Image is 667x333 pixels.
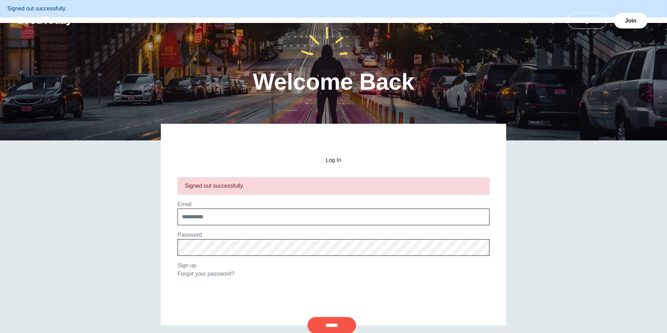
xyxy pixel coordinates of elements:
a: Join [614,13,648,29]
a: Log In [567,13,607,29]
img: GoodToday [17,17,72,25]
h2: Log In [178,157,489,163]
label: Email [178,201,191,207]
label: Password [178,232,202,238]
a: [DATE] Cause [416,18,468,24]
a: FAQ [535,18,563,24]
h1: Welcome Back [253,70,414,93]
a: Sign up [178,262,196,268]
a: About [468,18,499,24]
a: Teams [501,18,534,24]
div: Signed out successfully. [185,182,482,190]
a: Forgot your password? [178,271,234,277]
